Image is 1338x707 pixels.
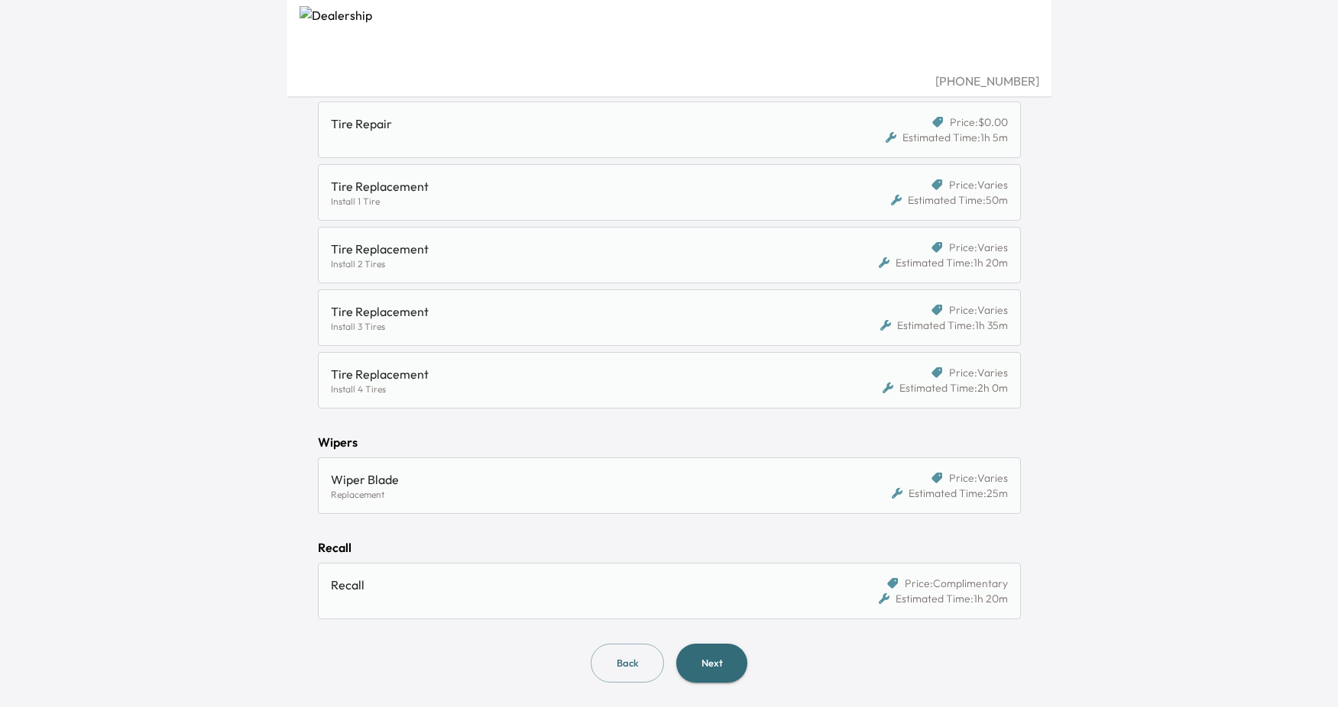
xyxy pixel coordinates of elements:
button: Back [591,644,664,683]
div: Install 1 Tire [331,195,827,208]
div: Install 2 Tires [331,258,827,270]
div: Estimated Time: 1h 20m [879,255,1008,270]
div: Tire Replacement [331,302,827,321]
span: Price: Varies [949,240,1008,255]
span: Price: Varies [949,177,1008,192]
div: Tire Replacement [331,177,827,195]
div: Install 4 Tires [331,383,827,395]
div: Estimated Time: 25m [892,486,1008,501]
img: Dealership [300,6,1039,72]
div: Tire Replacement [331,240,827,258]
div: Tire Repair [331,115,827,133]
div: Estimated Time: 50m [891,192,1008,208]
div: Estimated Time: 1h 35m [880,318,1008,333]
span: Price: Varies [949,470,1008,486]
div: Estimated Time: 1h 20m [879,591,1008,606]
div: Tire Replacement [331,365,827,383]
div: Replacement [331,489,827,501]
div: Wipers [318,433,1021,451]
div: Install 3 Tires [331,321,827,333]
span: Price: $0.00 [950,115,1008,130]
span: Price: Complimentary [905,576,1008,591]
span: Price: Varies [949,302,1008,318]
div: Recall [331,576,827,594]
div: Estimated Time: 2h 0m [883,380,1008,395]
div: Recall [318,538,1021,557]
div: [PHONE_NUMBER] [300,72,1039,90]
div: Estimated Time: 1h 5m [886,130,1008,145]
button: Next [676,644,747,683]
div: Wiper Blade [331,470,827,489]
span: Price: Varies [949,365,1008,380]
